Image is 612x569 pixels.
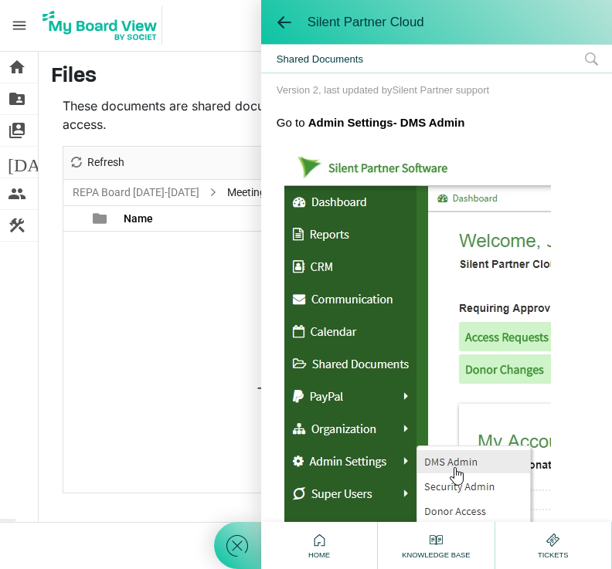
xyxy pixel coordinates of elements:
[63,375,587,411] div: This folder is empty
[5,11,34,40] span: menu
[304,550,334,561] span: Home
[8,210,26,241] span: construction
[308,116,465,129] b: Admin Settings- DMS Admin
[534,550,573,561] span: Tickets
[63,147,130,179] div: Refresh
[86,153,126,172] span: Refresh
[8,83,26,114] span: folder_shared
[261,45,612,73] span: Shared Documents
[124,212,153,225] span: Name
[66,153,127,172] button: Refresh
[398,550,474,561] span: Knowledge Base
[38,6,168,45] a: My Board View Logo
[308,15,424,30] span: Silent Partner Cloud
[8,115,26,146] span: switch_account
[392,84,489,96] span: Silent Partner support
[534,530,573,561] div: Tickets
[304,530,334,561] div: Home
[398,530,474,561] div: Knowledge Base
[38,6,162,45] img: My Board View Logo
[8,147,67,178] span: [DATE]
[8,178,26,209] span: people
[8,52,26,83] span: home
[51,64,600,90] h3: Files
[277,116,305,129] span: Go to
[70,183,202,202] a: REPA Board [DATE]-[DATE]
[63,97,588,134] p: These documents are shared documents to which all My Board View members have access.
[277,84,489,96] small: Version 2, last updated by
